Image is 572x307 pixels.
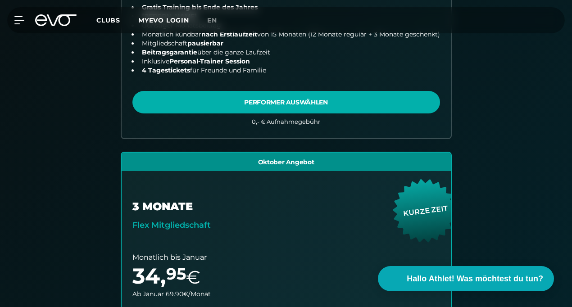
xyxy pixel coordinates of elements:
[96,16,120,24] span: Clubs
[207,16,217,24] span: en
[378,266,554,291] button: Hallo Athlet! Was möchtest du tun?
[207,15,228,26] a: en
[138,16,189,24] a: MYEVO LOGIN
[96,16,138,24] a: Clubs
[407,273,543,285] span: Hallo Athlet! Was möchtest du tun?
